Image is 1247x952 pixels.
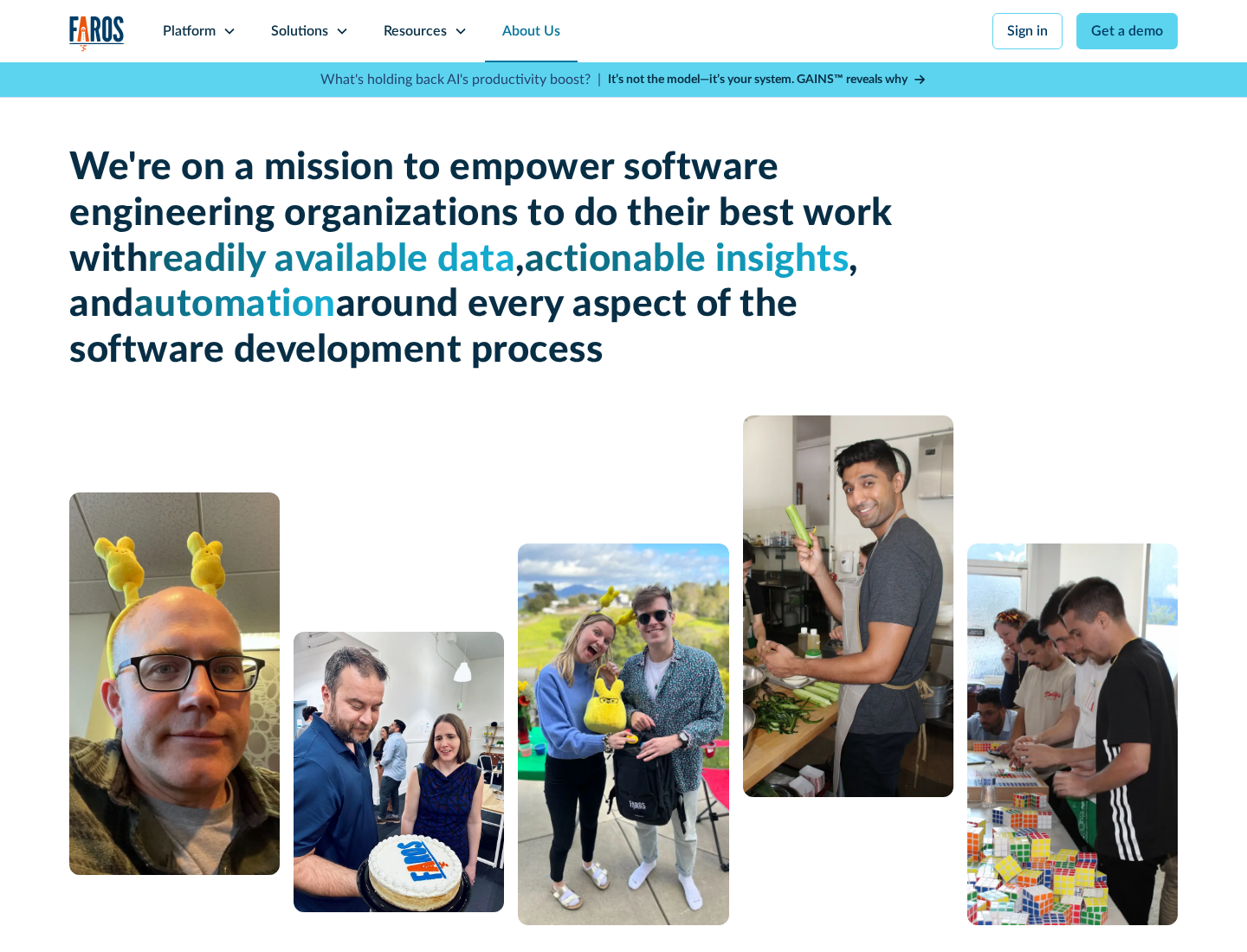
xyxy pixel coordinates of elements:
[69,492,280,875] img: A man with glasses and a bald head wearing a yellow bunny headband.
[1076,13,1178,49] a: Get a demo
[320,69,601,90] p: What's holding back AI's productivity boost? |
[271,21,328,42] div: Solutions
[148,241,515,279] span: readily available data
[608,71,927,89] a: It’s not the model—it’s your system. GAINS™ reveals why
[69,16,125,51] a: home
[69,16,125,51] img: Logo of the analytics and reporting company Faros.
[608,74,908,86] strong: It’s not the model—it’s your system. GAINS™ reveals why
[967,544,1178,925] img: 5 people constructing a puzzle from Rubik's cubes
[992,13,1063,49] a: Sign in
[525,241,850,279] span: actionable insights
[134,286,336,324] span: automation
[518,544,728,925] img: A man and a woman standing next to each other.
[69,145,901,374] h1: We're on a mission to empower software engineering organizations to do their best work with , , a...
[384,21,447,42] div: Resources
[743,415,953,797] img: man cooking with celery
[163,21,216,42] div: Platform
